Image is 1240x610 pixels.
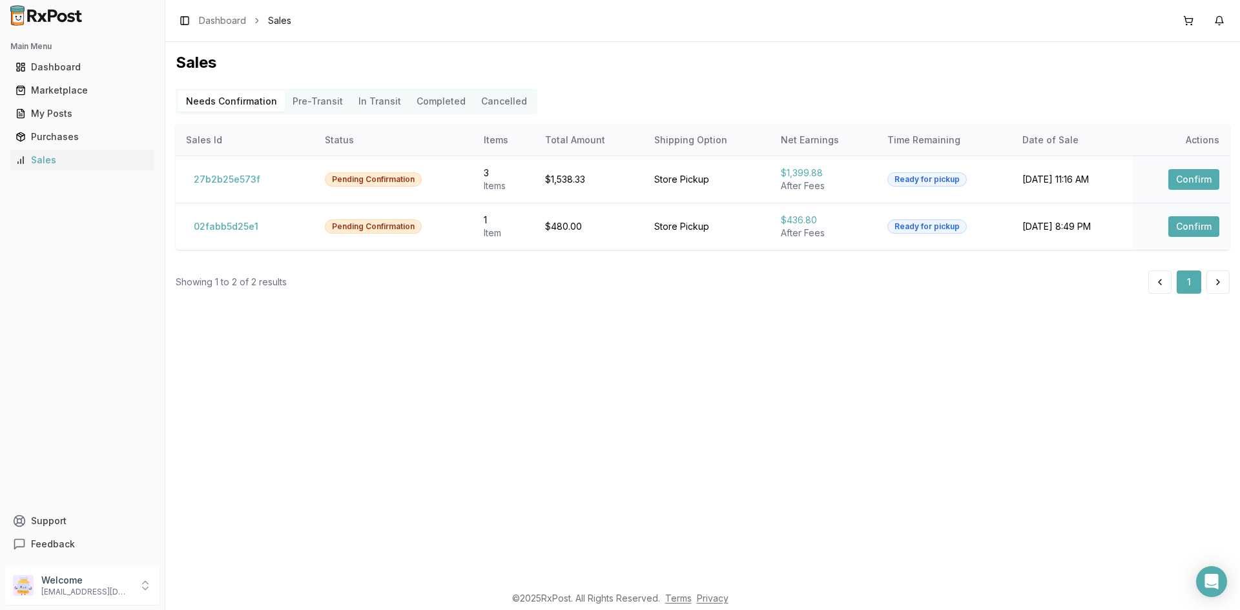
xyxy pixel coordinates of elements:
[5,5,88,26] img: RxPost Logo
[186,216,266,237] button: 02fabb5d25e1
[176,125,315,156] th: Sales Id
[484,179,524,192] div: Item s
[5,57,160,77] button: Dashboard
[15,154,149,167] div: Sales
[351,91,409,112] button: In Transit
[10,79,154,102] a: Marketplace
[41,574,131,587] p: Welcome
[484,227,524,239] div: Item
[13,575,34,596] img: User avatar
[770,125,877,156] th: Net Earnings
[5,103,160,124] button: My Posts
[781,179,867,192] div: After Fees
[665,593,692,604] a: Terms
[5,533,160,556] button: Feedback
[409,91,473,112] button: Completed
[545,220,634,233] div: $480.00
[484,214,524,227] div: 1
[484,167,524,179] div: 3
[178,91,285,112] button: Needs Confirmation
[199,14,246,27] a: Dashboard
[5,150,160,170] button: Sales
[5,509,160,533] button: Support
[10,41,154,52] h2: Main Menu
[285,91,351,112] button: Pre-Transit
[535,125,644,156] th: Total Amount
[186,169,268,190] button: 27b2b25e573f
[176,276,287,289] div: Showing 1 to 2 of 2 results
[473,91,535,112] button: Cancelled
[1012,125,1133,156] th: Date of Sale
[5,80,160,101] button: Marketplace
[781,227,867,239] div: After Fees
[5,127,160,147] button: Purchases
[10,125,154,148] a: Purchases
[15,107,149,120] div: My Posts
[1022,220,1122,233] div: [DATE] 8:49 PM
[1196,566,1227,597] div: Open Intercom Messenger
[887,172,967,187] div: Ready for pickup
[15,61,149,74] div: Dashboard
[325,219,422,234] div: Pending Confirmation
[1168,169,1219,190] button: Confirm
[268,14,291,27] span: Sales
[176,52,1230,73] h1: Sales
[10,56,154,79] a: Dashboard
[644,125,770,156] th: Shipping Option
[654,173,760,186] div: Store Pickup
[887,219,967,234] div: Ready for pickup
[15,130,149,143] div: Purchases
[473,125,535,156] th: Items
[10,148,154,172] a: Sales
[31,538,75,551] span: Feedback
[315,125,473,156] th: Status
[877,125,1013,156] th: Time Remaining
[1168,216,1219,237] button: Confirm
[781,167,867,179] div: $1,399.88
[15,84,149,97] div: Marketplace
[697,593,728,604] a: Privacy
[199,14,291,27] nav: breadcrumb
[545,173,634,186] div: $1,538.33
[1133,125,1230,156] th: Actions
[325,172,422,187] div: Pending Confirmation
[1022,173,1122,186] div: [DATE] 11:16 AM
[654,220,760,233] div: Store Pickup
[41,587,131,597] p: [EMAIL_ADDRESS][DOMAIN_NAME]
[781,214,867,227] div: $436.80
[1177,270,1201,294] button: 1
[10,102,154,125] a: My Posts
